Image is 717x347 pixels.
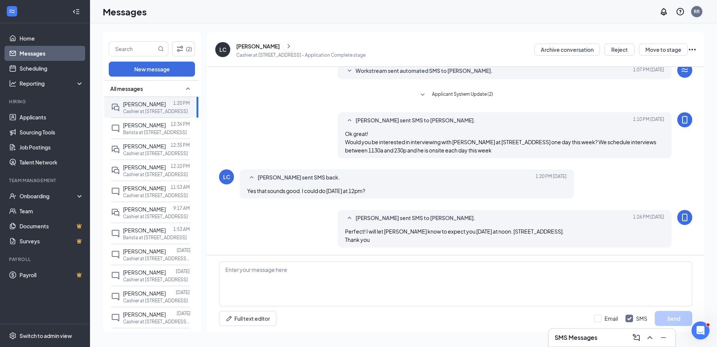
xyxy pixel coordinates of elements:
p: Cashier at [STREET_ADDRESS] - Application Complete stage [236,52,366,58]
p: Barista at [STREET_ADDRESS] [123,234,187,241]
svg: ChatInactive [111,124,120,133]
span: [PERSON_NAME] sent SMS to [PERSON_NAME]. [355,116,475,125]
p: 1:20 PM [173,100,190,106]
a: PayrollCrown [19,267,84,282]
a: Sourcing Tools [19,125,84,140]
button: Move to stage [639,44,688,56]
span: [DATE] 1:07 PM [633,66,664,75]
div: Team Management [9,177,82,184]
button: ChevronUp [644,332,656,344]
svg: MobileSms [680,115,689,124]
span: [PERSON_NAME] [123,248,166,255]
svg: Notifications [659,7,668,16]
svg: Filter [175,44,184,53]
span: [PERSON_NAME] [123,227,166,234]
iframe: Intercom live chat [691,321,709,339]
span: Perfect! I will let [PERSON_NAME] know to expect you [DATE] at noon. [STREET_ADDRESS]. Thank you [345,228,564,243]
p: Barista at [STREET_ADDRESS] [123,129,187,136]
div: Onboarding [19,192,77,200]
svg: Minimize [659,333,668,342]
svg: ChevronRight [285,42,292,51]
a: Scheduling [19,61,84,76]
svg: ChevronUp [645,333,654,342]
svg: MobileSms [680,213,689,222]
svg: Analysis [9,80,16,87]
button: New message [109,62,195,77]
p: 12:35 PM [171,142,190,148]
svg: ChatInactive [111,271,120,280]
svg: WorkstreamLogo [8,8,16,15]
span: [DATE] 1:10 PM [633,116,664,125]
p: 12:10 PM [171,163,190,169]
div: Hiring [9,98,82,105]
a: Job Postings [19,140,84,155]
svg: UserCheck [9,192,16,200]
p: Cashier at [STREET_ADDRESS] [123,108,188,115]
span: [DATE] 1:26 PM [633,214,664,223]
div: RR [694,8,700,15]
p: [DATE] [176,289,190,296]
svg: QuestionInfo [676,7,685,16]
span: [PERSON_NAME] [123,185,166,192]
svg: ChatInactive [111,187,120,196]
span: [PERSON_NAME] [123,206,166,213]
span: [PERSON_NAME] [123,269,166,276]
div: LC [219,46,226,53]
svg: DoubleChat [111,103,120,112]
p: [DATE] [176,331,190,338]
button: Full text editorPen [219,311,276,326]
span: [PERSON_NAME] [123,101,166,107]
span: [PERSON_NAME] sent SMS to [PERSON_NAME]. [355,214,475,223]
svg: ChatInactive [111,292,120,301]
p: [DATE] [176,268,190,275]
p: Cashier at [STREET_ADDRESS] [123,150,188,157]
div: Reporting [19,80,84,87]
svg: WorkstreamLogo [680,66,689,75]
input: Search [109,42,156,56]
button: ComposeMessage [630,332,642,344]
span: [PERSON_NAME] [123,143,166,149]
p: Cashier at [STREET_ADDRESS] [123,276,188,283]
p: [DATE] [177,247,190,253]
svg: SmallChevronUp [247,173,256,182]
button: Filter (2) [172,41,195,56]
p: 11:53 AM [171,184,190,190]
p: 1:53 AM [173,226,190,232]
span: Workstream sent automated SMS to [PERSON_NAME]. [355,66,493,75]
svg: SmallChevronDown [418,91,427,100]
p: Cashier at [STREET_ADDRESS][PERSON_NAME] [123,318,190,325]
span: [PERSON_NAME] [123,290,166,297]
svg: DoubleChat [111,145,120,154]
p: [DATE] [177,310,190,317]
button: Minimize [657,332,669,344]
button: ChevronRight [283,41,294,52]
a: Messages [19,46,84,61]
svg: SmallChevronDown [345,66,354,75]
div: Switch to admin view [19,332,72,339]
svg: DoubleChat [111,166,120,175]
span: Yes that sounds good. I could do [DATE] at 12pm? [247,187,365,194]
svg: SmallChevronUp [345,214,354,223]
a: SurveysCrown [19,234,84,249]
svg: ComposeMessage [632,333,641,342]
a: DocumentsCrown [19,219,84,234]
div: Payroll [9,256,82,263]
p: Cashier at [STREET_ADDRESS] [123,192,188,199]
svg: Collapse [72,8,80,15]
svg: ChatInactive [111,229,120,238]
div: LC [223,173,230,181]
button: Send [655,311,692,326]
p: Cashier at [STREET_ADDRESS] [123,297,188,304]
a: Team [19,204,84,219]
div: [PERSON_NAME] [236,42,280,50]
p: Cashier at [STREET_ADDRESS] [123,171,188,178]
span: [PERSON_NAME] [123,164,166,170]
span: [PERSON_NAME] [123,311,166,318]
svg: Pen [225,315,233,322]
span: All messages [110,85,143,92]
svg: SmallChevronUp [183,84,192,93]
svg: ChatInactive [111,313,120,322]
svg: DoubleChat [111,208,120,217]
p: Cashier at [STREET_ADDRESS][PERSON_NAME] [123,255,190,262]
svg: ChatInactive [111,250,120,259]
